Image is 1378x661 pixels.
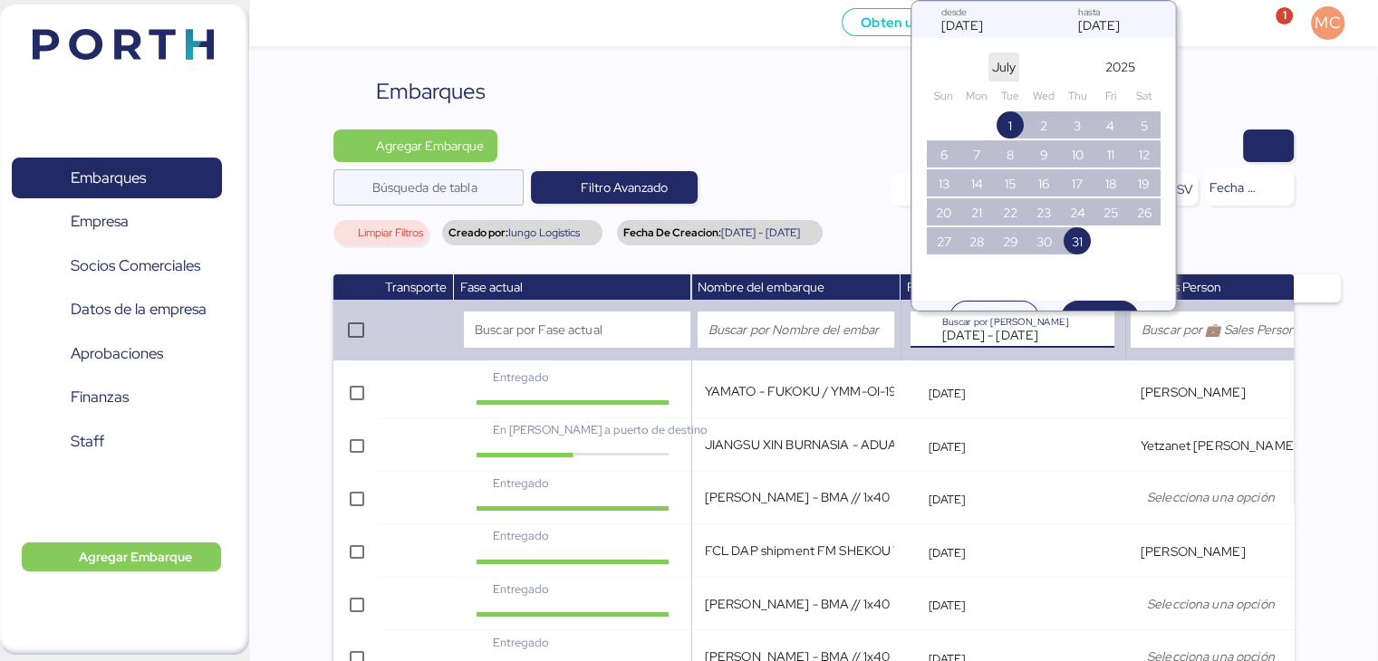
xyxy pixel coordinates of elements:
span: Cancelar [969,307,1019,329]
button: 17 [1064,169,1091,196]
button: 4 [1097,111,1124,139]
button: 19 [1131,169,1158,196]
button: 8 [997,140,1024,168]
span: Transporte [385,279,447,295]
span: 29 [1003,231,1018,253]
button: 9 [1030,140,1057,168]
button: 2 [1030,111,1057,139]
span: Limpiar Filtros [357,227,422,238]
span: 17 [1072,173,1083,195]
button: 1 [997,111,1024,139]
a: Socios Comerciales [12,245,222,287]
span: 2025 [1105,56,1135,78]
button: 26 [1131,198,1158,225]
span: 2 [1040,115,1047,137]
span: 10 [1072,144,1084,166]
div: Fri [1097,82,1124,110]
span: Buscar [1081,307,1119,329]
span: 30 [1036,231,1052,253]
span: 7 [973,144,980,166]
button: 3 [1064,111,1091,139]
span: 9 [1040,144,1048,166]
div: Tue [997,82,1024,110]
div: Wed [1030,82,1057,110]
span: Fecha De Creacion [907,279,1014,295]
span: 24 [1070,202,1085,224]
span: [PERSON_NAME] [1141,543,1246,560]
span: 28 [969,231,984,253]
button: 27 [930,227,958,254]
input: Búsqueda de tabla [371,169,513,206]
button: 24 [1064,198,1091,225]
input: Buscar por Nombre del embarque [708,319,884,340]
button: 15 [997,169,1024,196]
span: [DATE] [929,439,965,455]
span: [DATE] - [DATE] [720,227,799,238]
span: En [PERSON_NAME] a puerto de destino [493,422,708,437]
span: Nombre del embarque [698,279,824,295]
span: 19 [1138,173,1150,195]
span: 18 [1105,173,1116,195]
input: Buscar por Fecha De Creacion [942,311,1073,348]
span: Aprobaciones [71,340,163,367]
button: 12 [1131,140,1158,168]
input: Selecciona una opción [1143,486,1364,508]
span: 15 [1005,173,1016,195]
button: 31 [1064,227,1091,254]
span: 3 [1074,115,1081,137]
button: Cancelar [949,301,1039,335]
button: Filtro Avanzado [531,171,698,204]
span: [DATE] [929,492,965,507]
span: Fecha De Creacion: [622,227,720,238]
span: 23 [1036,202,1051,224]
span: 25 [1103,202,1118,224]
span: Socios Comerciales [71,253,200,279]
span: 11 [1107,144,1114,166]
span: Entregado [493,475,549,491]
button: 13 [930,169,958,196]
a: Finanzas [12,377,222,418]
span: 6 [940,144,948,166]
button: 25 [1097,198,1124,225]
span: [PERSON_NAME] [1141,384,1246,400]
span: 20 [936,202,951,224]
span: Entregado [493,581,549,597]
div: Mon [963,82,990,110]
span: 1 [1008,115,1012,137]
span: 31 [1072,231,1083,253]
span: [DATE] [929,545,965,560]
input: Buscar por 💼 Sales Person [1142,319,1354,340]
button: 18 [1097,169,1124,196]
a: Aprobaciones [12,333,222,375]
a: Staff [12,421,222,463]
span: Finanzas [71,384,129,410]
button: 14 [963,169,990,196]
span: 8 [1007,144,1014,166]
button: 20 [930,198,958,225]
span: Creado por: [448,227,507,238]
button: 6 [930,140,958,168]
div: Thu [1064,82,1091,110]
span: 16 [1038,173,1049,195]
span: 21 [971,202,982,224]
a: Embarques [12,158,222,199]
a: Empresa [12,201,222,243]
button: 23 [1030,198,1057,225]
button: Reporte [892,173,980,206]
div: Embarques [375,75,485,108]
button: 11 [1097,140,1124,168]
span: July [992,56,1016,78]
button: 5 [1131,111,1158,139]
span: Entregado [493,635,549,650]
span: Iungo Logistics [507,227,579,238]
button: Buscar [1061,301,1139,335]
button: 28 [963,227,990,254]
span: Entregado [493,528,549,543]
div: Sat [1131,82,1158,110]
span: Fase actual [460,279,523,295]
span: 22 [1003,202,1017,224]
span: 14 [971,173,983,195]
button: 16 [1030,169,1057,196]
span: Entregado [493,369,549,385]
span: Embarques [71,165,146,191]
